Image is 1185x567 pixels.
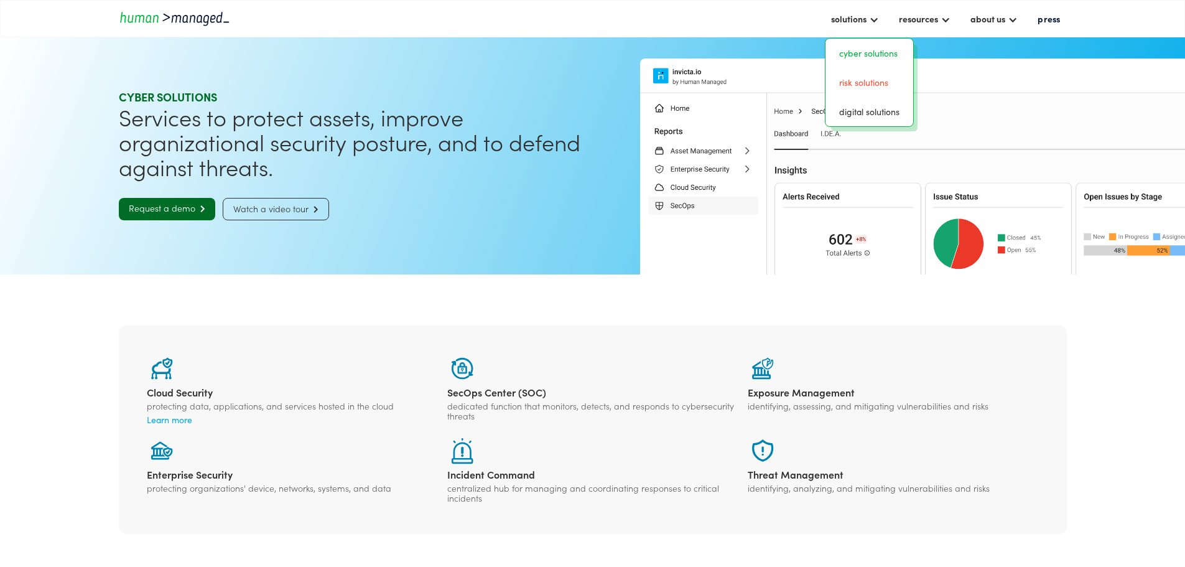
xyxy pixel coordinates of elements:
div: Cloud Security [147,386,437,398]
div: Threat Management [748,468,1038,480]
h1: Services to protect assets, improve organizational security posture, and to defend against threats. [119,105,588,179]
div: about us [964,8,1024,29]
div: protecting data, applications, and services hosted in the cloud [147,401,437,411]
div: Exposure Management [748,386,1038,398]
div: SecOps Center (SOC) [447,386,738,398]
div: dedicated function that monitors, detects, and responds to cybersecurity threats [447,401,738,421]
a: Cyber solutions [830,44,908,63]
div: Incident Command [447,468,738,480]
div: solutions [825,8,885,29]
div: centralized hub for managing and coordinating responses to critical incidents [447,483,738,503]
a: Watch a video tour [223,198,329,220]
span:  [309,205,318,213]
div: Cyber SOLUTIONS [119,90,588,105]
div: identifying, assessing, and mitigating vulnerabilities and risks [748,401,1038,411]
span:  [195,205,205,213]
a: Learn more [147,413,437,426]
div: solutions [831,11,867,26]
div: resources [899,11,938,26]
div: identifying, analyzing, and mitigating vulnerabilities and risks [748,483,1038,493]
a: digital solutions [830,102,908,121]
div: Enterprise Security [147,468,437,480]
div: about us [970,11,1005,26]
div: protecting organizations' device, networks, systems, and data [147,483,437,493]
div: resources [893,8,957,29]
a: home [119,10,231,27]
a: Request a demo [119,198,215,220]
a: press [1031,8,1066,29]
a: risk solutions [830,73,908,92]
